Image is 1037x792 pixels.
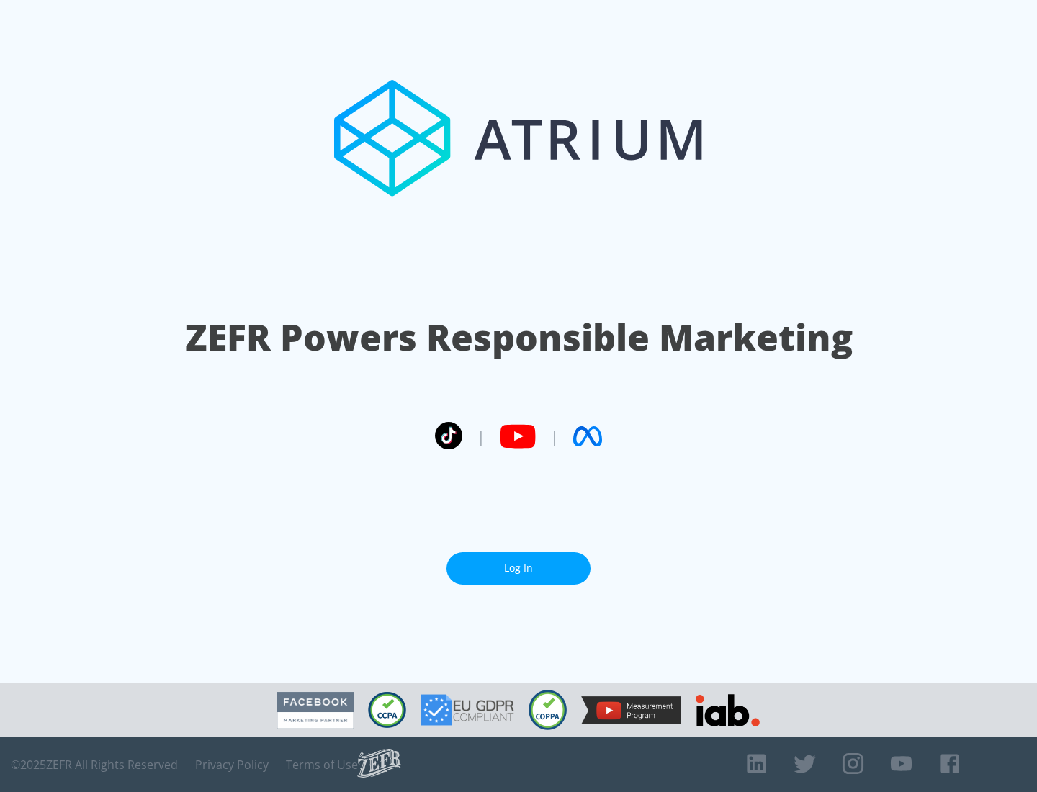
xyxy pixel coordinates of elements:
img: GDPR Compliant [421,694,514,726]
span: © 2025 ZEFR All Rights Reserved [11,757,178,772]
a: Terms of Use [286,757,358,772]
span: | [477,426,485,447]
h1: ZEFR Powers Responsible Marketing [185,312,853,362]
img: CCPA Compliant [368,692,406,728]
img: YouTube Measurement Program [581,696,681,724]
img: IAB [696,694,760,726]
img: COPPA Compliant [529,690,567,730]
a: Privacy Policy [195,757,269,772]
a: Log In [446,552,591,585]
span: | [550,426,559,447]
img: Facebook Marketing Partner [277,692,354,729]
